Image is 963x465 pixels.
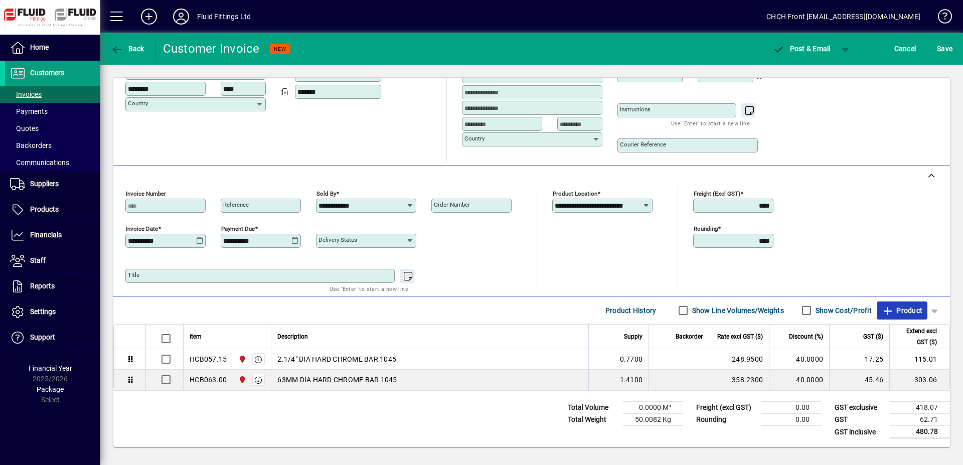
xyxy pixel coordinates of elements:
a: Quotes [5,120,100,137]
mat-label: Courier Reference [620,141,666,148]
button: Post & Email [767,40,836,58]
button: Add [133,8,165,26]
mat-label: Reference [223,201,249,208]
span: Quotes [10,124,39,132]
span: ost & Email [772,45,831,53]
span: Rate excl GST ($) [717,331,763,342]
div: 248.9500 [715,354,763,364]
button: Cancel [892,40,919,58]
div: HCB057.15 [190,354,227,364]
a: Payments [5,103,100,120]
span: Settings [30,307,56,316]
span: Support [30,333,55,341]
td: 0.00 [761,402,822,414]
span: Package [37,385,64,393]
span: Back [111,45,144,53]
label: Show Line Volumes/Weights [690,305,784,316]
mat-label: Instructions [620,106,651,113]
td: 0.0000 M³ [623,402,683,414]
span: Discount (%) [789,331,823,342]
mat-label: Country [128,100,148,107]
mat-label: Product location [553,190,597,197]
span: Extend excl GST ($) [896,326,937,348]
span: Description [277,331,308,342]
app-page-header-button: Back [100,40,155,58]
span: Staff [30,256,46,264]
button: Save [934,40,955,58]
a: Settings [5,299,100,325]
span: Financials [30,231,62,239]
span: Backorders [10,141,52,149]
mat-label: Rounding [694,225,718,232]
mat-label: Title [128,271,139,278]
a: Products [5,197,100,222]
td: 418.07 [890,402,950,414]
td: 40.0000 [769,349,829,370]
span: P [790,45,794,53]
span: Cancel [894,41,916,57]
span: Supply [624,331,643,342]
span: Payments [10,107,48,115]
div: CHCH Front [EMAIL_ADDRESS][DOMAIN_NAME] [766,9,920,25]
span: FLUID FITTINGS CHRISTCHURCH [236,354,247,365]
span: Financial Year [29,364,72,372]
mat-label: Delivery status [318,236,357,243]
button: Product History [601,301,661,320]
td: 480.78 [890,426,950,438]
td: 62.71 [890,414,950,426]
span: 1.4100 [620,375,643,385]
button: Profile [165,8,197,26]
span: Suppliers [30,180,59,188]
td: 40.0000 [769,370,829,390]
a: Staff [5,248,100,273]
td: Rounding [691,414,761,426]
span: GST ($) [863,331,883,342]
button: Product [877,301,927,320]
span: ave [937,41,952,57]
span: S [937,45,941,53]
td: GST [830,414,890,426]
span: FLUID FITTINGS CHRISTCHURCH [236,374,247,385]
span: 63MM DIA HARD CHROME BAR 1045 [277,375,397,385]
td: Total Weight [563,414,623,426]
mat-hint: Use 'Enter' to start a new line [330,283,408,294]
span: 2.1/4" DIA HARD CHROME BAR 1045 [277,354,396,364]
a: Financials [5,223,100,248]
a: Support [5,325,100,350]
td: 50.0082 Kg [623,414,683,426]
td: Freight (excl GST) [691,402,761,414]
mat-label: Freight (excl GST) [694,190,740,197]
td: GST exclusive [830,402,890,414]
span: Invoices [10,90,42,98]
td: GST inclusive [830,426,890,438]
td: 303.06 [889,370,949,390]
a: Backorders [5,137,100,154]
mat-label: Sold by [316,190,336,197]
td: 115.01 [889,349,949,370]
a: Communications [5,154,100,171]
td: Total Volume [563,402,623,414]
span: Product [882,302,922,319]
span: Home [30,43,49,51]
span: Product History [605,302,657,319]
div: 358.2300 [715,375,763,385]
span: 0.7700 [620,354,643,364]
button: Back [108,40,147,58]
span: NEW [274,46,286,52]
mat-label: Invoice date [126,225,158,232]
span: Communications [10,159,69,167]
a: Home [5,35,100,60]
mat-label: Country [464,135,485,142]
mat-hint: Use 'Enter' to start a new line [671,117,750,129]
span: Reports [30,282,55,290]
td: 17.25 [829,349,889,370]
a: Reports [5,274,100,299]
a: Knowledge Base [930,2,950,35]
span: Customers [30,69,64,77]
span: Products [30,205,59,213]
td: 0.00 [761,414,822,426]
a: Suppliers [5,172,100,197]
mat-label: Payment due [221,225,255,232]
a: Invoices [5,86,100,103]
label: Show Cost/Profit [814,305,872,316]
